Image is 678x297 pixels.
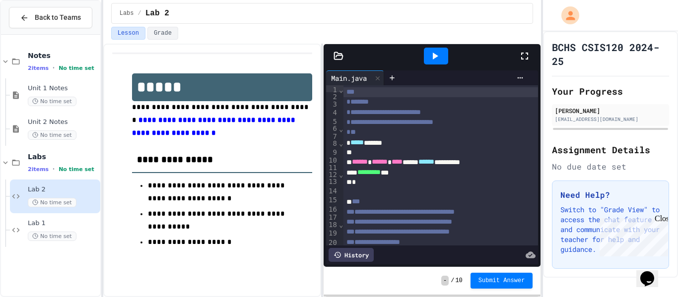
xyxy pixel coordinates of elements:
[552,161,669,173] div: No due date set
[326,245,339,252] div: 21
[326,229,339,238] div: 19
[28,166,49,173] span: 2 items
[326,177,339,186] div: 13
[326,205,339,213] div: 16
[339,221,343,229] span: Fold line
[326,148,339,156] div: 9
[596,214,668,256] iframe: chat widget
[53,165,55,173] span: •
[28,118,98,126] span: Unit 2 Notes
[552,40,669,68] h1: BCHS CSIS120 2024-25
[552,143,669,157] h2: Assignment Details
[326,139,339,148] div: 8
[636,257,668,287] iframe: chat widget
[326,156,339,163] div: 10
[326,124,339,131] div: 6
[339,125,343,133] span: Fold line
[9,7,92,28] button: Back to Teams
[59,65,94,71] span: No time set
[326,170,339,178] div: 12
[560,189,661,201] h3: Need Help?
[28,130,76,140] span: No time set
[28,97,76,106] span: No time set
[326,117,339,124] div: 5
[339,86,343,94] span: Fold line
[329,248,374,262] div: History
[326,238,339,245] div: 20
[28,84,98,93] span: Unit 1 Notes
[555,106,666,115] div: [PERSON_NAME]
[28,219,98,228] span: Lab 1
[28,65,49,71] span: 2 items
[339,171,343,178] span: Fold line
[326,220,339,229] div: 18
[326,85,339,92] div: 1
[35,12,81,23] span: Back to Teams
[455,277,462,285] span: 10
[147,27,178,40] button: Grade
[326,73,372,83] div: Main.java
[555,116,666,123] div: [EMAIL_ADDRESS][DOMAIN_NAME]
[478,277,525,285] span: Submit Answer
[111,27,145,40] button: Lesson
[326,213,339,220] div: 17
[326,92,339,100] div: 2
[552,84,669,98] h2: Your Progress
[28,198,76,207] span: No time set
[145,7,169,19] span: Lab 2
[53,64,55,72] span: •
[560,205,661,254] p: Switch to "Grade View" to access the chat feature and communicate with your teacher for help and ...
[326,132,339,139] div: 7
[120,9,134,17] span: Labs
[326,195,339,204] div: 15
[451,277,454,285] span: /
[326,163,339,170] div: 11
[28,51,98,60] span: Notes
[326,108,339,117] div: 4
[339,139,343,147] span: Fold line
[326,70,384,85] div: Main.java
[28,232,76,241] span: No time set
[59,166,94,173] span: No time set
[138,9,141,17] span: /
[551,4,582,27] div: My Account
[326,186,339,196] div: 14
[4,4,68,63] div: Chat with us now!Close
[471,273,533,289] button: Submit Answer
[441,276,449,286] span: -
[28,185,98,194] span: Lab 2
[28,152,98,161] span: Labs
[326,100,339,108] div: 3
